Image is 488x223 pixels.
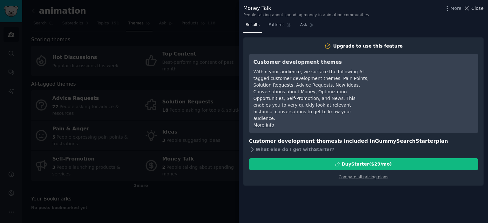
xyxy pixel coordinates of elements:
[451,5,462,12] span: More
[375,138,436,144] span: GummySearch Starter
[298,20,316,33] a: Ask
[471,5,484,12] span: Close
[300,22,307,28] span: Ask
[378,58,474,106] iframe: YouTube video player
[246,22,260,28] span: Results
[464,5,484,12] button: Close
[243,20,262,33] a: Results
[243,12,369,18] div: People talking about spending money in animation communities
[249,158,478,170] button: BuyStarter($29/mo)
[268,22,284,28] span: Patterns
[249,145,478,154] div: What else do I get with Starter ?
[266,20,293,33] a: Patterns
[243,4,369,12] div: Money Talk
[444,5,462,12] button: More
[254,58,369,66] h3: Customer development themes
[249,137,478,145] h3: Customer development themes is included in plan
[333,43,403,49] div: Upgrade to use this feature
[254,122,274,128] a: More info
[339,175,388,179] a: Compare all pricing plans
[254,69,369,122] div: Within your audience, we surface the following AI-tagged customer development themes: Pain Points...
[342,161,392,167] div: Buy Starter ($ 29 /mo )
